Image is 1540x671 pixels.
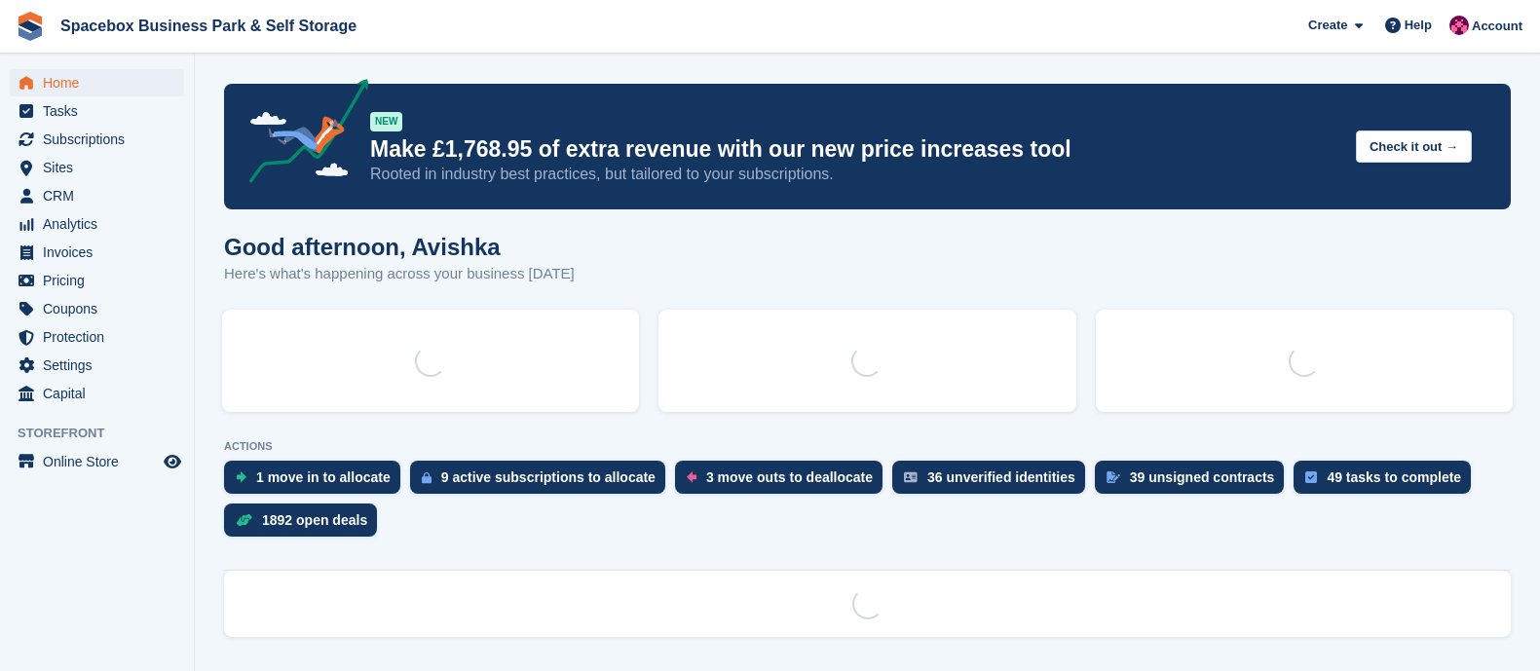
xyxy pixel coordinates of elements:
[10,182,184,209] a: menu
[43,154,160,181] span: Sites
[256,469,391,485] div: 1 move in to allocate
[43,352,160,379] span: Settings
[18,424,194,443] span: Storefront
[370,135,1340,164] p: Make £1,768.95 of extra revenue with our new price increases tool
[904,471,918,483] img: verify_identity-adf6edd0f0f0b5bbfe63781bf79b02c33cf7c696d77639b501bdc392416b5a36.svg
[410,461,675,503] a: 9 active subscriptions to allocate
[1405,16,1432,35] span: Help
[53,10,364,42] a: Spacebox Business Park & Self Storage
[43,295,160,322] span: Coupons
[43,69,160,96] span: Home
[10,239,184,266] a: menu
[10,295,184,322] a: menu
[441,469,656,485] div: 9 active subscriptions to allocate
[687,471,696,483] img: move_outs_to_deallocate_icon-f764333ba52eb49d3ac5e1228854f67142a1ed5810a6f6cc68b1a99e826820c5.svg
[233,79,369,190] img: price-adjustments-announcement-icon-8257ccfd72463d97f412b2fc003d46551f7dbcb40ab6d574587a9cd5c0d94...
[224,234,575,260] h1: Good afternoon, Avishka
[1449,16,1469,35] img: Avishka Chauhan
[43,182,160,209] span: CRM
[224,263,575,285] p: Here's what's happening across your business [DATE]
[10,380,184,407] a: menu
[43,126,160,153] span: Subscriptions
[10,154,184,181] a: menu
[224,461,410,503] a: 1 move in to allocate
[1130,469,1275,485] div: 39 unsigned contracts
[10,352,184,379] a: menu
[236,471,246,483] img: move_ins_to_allocate_icon-fdf77a2bb77ea45bf5b3d319d69a93e2d87916cf1d5bf7949dd705db3b84f3ca.svg
[1294,461,1481,503] a: 49 tasks to complete
[422,471,432,484] img: active_subscription_to_allocate_icon-d502201f5373d7db506a760aba3b589e785aa758c864c3986d89f69b8ff3...
[1356,130,1472,163] button: Check it out →
[43,210,160,238] span: Analytics
[16,12,45,41] img: stora-icon-8386f47178a22dfd0bd8f6a31ec36ba5ce8667c1dd55bd0f319d3a0aa187defe.svg
[10,69,184,96] a: menu
[161,450,184,473] a: Preview store
[10,323,184,351] a: menu
[43,97,160,125] span: Tasks
[1095,461,1295,503] a: 39 unsigned contracts
[1308,16,1347,35] span: Create
[224,503,387,546] a: 1892 open deals
[370,164,1340,185] p: Rooted in industry best practices, but tailored to your subscriptions.
[1327,469,1461,485] div: 49 tasks to complete
[10,97,184,125] a: menu
[224,440,1511,453] p: ACTIONS
[675,461,892,503] a: 3 move outs to deallocate
[927,469,1075,485] div: 36 unverified identities
[43,448,160,475] span: Online Store
[370,112,402,131] div: NEW
[43,267,160,294] span: Pricing
[1472,17,1522,36] span: Account
[892,461,1095,503] a: 36 unverified identities
[10,448,184,475] a: menu
[706,469,873,485] div: 3 move outs to deallocate
[10,126,184,153] a: menu
[43,323,160,351] span: Protection
[236,513,252,527] img: deal-1b604bf984904fb50ccaf53a9ad4b4a5d6e5aea283cecdc64d6e3604feb123c2.svg
[43,239,160,266] span: Invoices
[1305,471,1317,483] img: task-75834270c22a3079a89374b754ae025e5fb1db73e45f91037f5363f120a921f8.svg
[10,267,184,294] a: menu
[1107,471,1120,483] img: contract_signature_icon-13c848040528278c33f63329250d36e43548de30e8caae1d1a13099fd9432cc5.svg
[43,380,160,407] span: Capital
[10,210,184,238] a: menu
[262,512,367,528] div: 1892 open deals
